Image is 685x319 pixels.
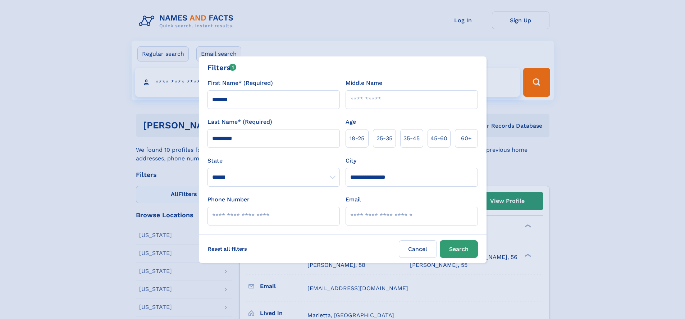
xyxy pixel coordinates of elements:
span: 45‑60 [430,134,447,143]
label: Last Name* (Required) [207,118,272,126]
span: 18‑25 [350,134,364,143]
span: 35‑45 [403,134,420,143]
label: State [207,156,340,165]
button: Search [440,240,478,258]
label: Age [346,118,356,126]
span: 60+ [461,134,472,143]
label: Reset all filters [203,240,252,258]
label: Phone Number [207,195,250,204]
div: Filters [207,62,237,73]
label: Middle Name [346,79,382,87]
label: City [346,156,356,165]
label: Email [346,195,361,204]
label: Cancel [399,240,437,258]
label: First Name* (Required) [207,79,273,87]
span: 25‑35 [376,134,392,143]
